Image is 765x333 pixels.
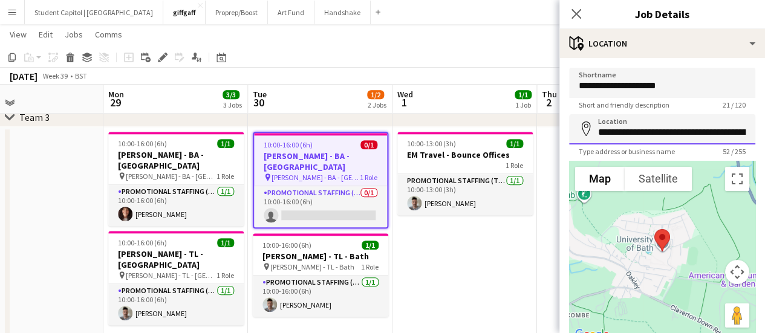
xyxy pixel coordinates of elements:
span: Mon [108,89,124,100]
h3: EM Travel - Bounce Offices [397,149,533,160]
h3: [PERSON_NAME] - BA - [GEOGRAPHIC_DATA] [254,150,387,172]
span: Short and friendly description [569,100,679,109]
span: 30 [251,95,267,109]
span: 1 Role [216,172,234,181]
span: 1/2 [367,90,384,99]
button: giffgaff [163,1,206,24]
span: 0/1 [360,140,377,149]
button: Toggle fullscreen view [725,167,749,191]
a: Jobs [60,27,88,42]
span: 29 [106,95,124,109]
div: Location [559,29,765,58]
a: View [5,27,31,42]
span: [PERSON_NAME] - TL - [GEOGRAPHIC_DATA] [126,271,216,280]
span: 3/3 [223,90,239,99]
span: 10:00-16:00 (6h) [118,238,167,247]
app-job-card: 10:00-16:00 (6h)0/1[PERSON_NAME] - BA - [GEOGRAPHIC_DATA] [PERSON_NAME] - BA - [GEOGRAPHIC_DATA]1... [253,132,388,228]
span: Wed [397,89,413,100]
app-card-role: Promotional Staffing (Brand Ambassadors)0/110:00-16:00 (6h) [254,186,387,227]
app-job-card: 10:00-16:00 (6h)1/1[PERSON_NAME] - TL - Bath [PERSON_NAME] - TL - Bath1 RolePromotional Staffing ... [253,233,388,317]
div: 1 Job [515,100,531,109]
button: Art Fund [268,1,314,24]
span: [PERSON_NAME] - BA - [GEOGRAPHIC_DATA] [126,172,216,181]
span: 1/1 [217,139,234,148]
span: 1 Role [361,262,379,271]
span: 10:00-16:00 (6h) [264,140,313,149]
button: Show satellite imagery [625,167,692,191]
a: Edit [34,27,57,42]
app-job-card: 10:00-16:00 (6h)1/1[PERSON_NAME] - TL - [GEOGRAPHIC_DATA] [PERSON_NAME] - TL - [GEOGRAPHIC_DATA]1... [108,231,244,325]
span: Thu [542,89,557,100]
span: Week 39 [40,71,70,80]
h3: [PERSON_NAME] - TL - [GEOGRAPHIC_DATA] [108,248,244,270]
span: 1/1 [506,139,523,148]
button: Student Capitol | [GEOGRAPHIC_DATA] [25,1,163,24]
span: Comms [95,29,122,40]
app-card-role: Promotional Staffing (Team Leader)1/110:00-16:00 (6h)[PERSON_NAME] [253,276,388,317]
h3: [PERSON_NAME] - TL - Bath [253,251,388,262]
div: 2 Jobs [368,100,386,109]
span: 1 Role [216,271,234,280]
button: Show street map [575,167,625,191]
a: Comms [90,27,127,42]
app-card-role: Promotional Staffing (Brand Ambassadors)1/110:00-16:00 (6h)[PERSON_NAME] [108,185,244,226]
h3: [PERSON_NAME] - BA - [GEOGRAPHIC_DATA] [108,149,244,171]
span: 1/1 [362,241,379,250]
span: [PERSON_NAME] - TL - Bath [270,262,354,271]
span: Type address or business name [569,147,685,156]
button: Proprep/Boost [206,1,268,24]
span: 10:00-13:00 (3h) [407,139,456,148]
span: 21 / 120 [713,100,755,109]
div: 3 Jobs [223,100,242,109]
span: 1 Role [360,173,377,182]
button: Handshake [314,1,371,24]
span: 2 [540,95,557,109]
span: 52 / 255 [713,147,755,156]
span: 1 [396,95,413,109]
span: Tue [253,89,267,100]
span: 1 Role [506,161,523,170]
div: Team 3 [19,111,50,123]
div: [DATE] [10,70,37,82]
div: BST [75,71,87,80]
span: Edit [39,29,53,40]
span: View [10,29,27,40]
app-job-card: 10:00-13:00 (3h)1/1EM Travel - Bounce Offices1 RolePromotional Staffing (Team Leader)1/110:00-13:... [397,132,533,215]
app-job-card: 10:00-16:00 (6h)1/1[PERSON_NAME] - BA - [GEOGRAPHIC_DATA] [PERSON_NAME] - BA - [GEOGRAPHIC_DATA]1... [108,132,244,226]
span: Jobs [65,29,83,40]
span: 1/1 [217,238,234,247]
app-card-role: Promotional Staffing (Team Leader)1/110:00-16:00 (6h)[PERSON_NAME] [108,284,244,325]
span: 10:00-16:00 (6h) [262,241,311,250]
span: [PERSON_NAME] - BA - [GEOGRAPHIC_DATA] [272,173,360,182]
span: 10:00-16:00 (6h) [118,139,167,148]
button: Map camera controls [725,260,749,284]
span: 1/1 [515,90,532,99]
h3: Job Details [559,6,765,22]
button: Drag Pegman onto the map to open Street View [725,303,749,328]
app-card-role: Promotional Staffing (Team Leader)1/110:00-13:00 (3h)[PERSON_NAME] [397,174,533,215]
